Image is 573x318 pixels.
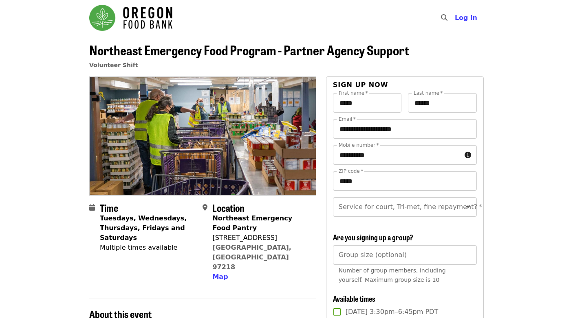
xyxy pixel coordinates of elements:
[452,8,459,28] input: Search
[203,204,207,211] i: map-marker-alt icon
[339,117,356,122] label: Email
[100,243,196,253] div: Multiple times available
[100,214,187,242] strong: Tuesdays, Wednesdays, Thursdays, Fridays and Saturdays
[212,200,245,215] span: Location
[333,93,402,113] input: First name
[465,151,471,159] i: circle-info icon
[408,93,477,113] input: Last name
[100,200,118,215] span: Time
[212,214,292,232] strong: Northeast Emergency Food Pantry
[333,171,477,191] input: ZIP code
[333,232,413,242] span: Are you signing up a group?
[89,5,172,31] img: Oregon Food Bank - Home
[212,244,291,271] a: [GEOGRAPHIC_DATA], [GEOGRAPHIC_DATA] 97218
[455,14,477,22] span: Log in
[339,143,379,148] label: Mobile number
[463,201,474,213] button: Open
[339,169,363,174] label: ZIP code
[333,81,388,89] span: Sign up now
[333,145,461,165] input: Mobile number
[89,40,409,59] span: Northeast Emergency Food Program - Partner Agency Support
[212,273,228,281] span: Map
[89,204,95,211] i: calendar icon
[333,119,477,139] input: Email
[212,233,309,243] div: [STREET_ADDRESS]
[339,267,446,283] span: Number of group members, including yourself. Maximum group size is 10
[90,77,316,195] img: Northeast Emergency Food Program - Partner Agency Support organized by Oregon Food Bank
[333,245,477,265] input: [object Object]
[414,91,443,96] label: Last name
[346,307,438,317] span: [DATE] 3:30pm–6:45pm PDT
[212,272,228,282] button: Map
[448,10,484,26] button: Log in
[333,293,375,304] span: Available times
[89,62,138,68] a: Volunteer Shift
[441,14,447,22] i: search icon
[339,91,368,96] label: First name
